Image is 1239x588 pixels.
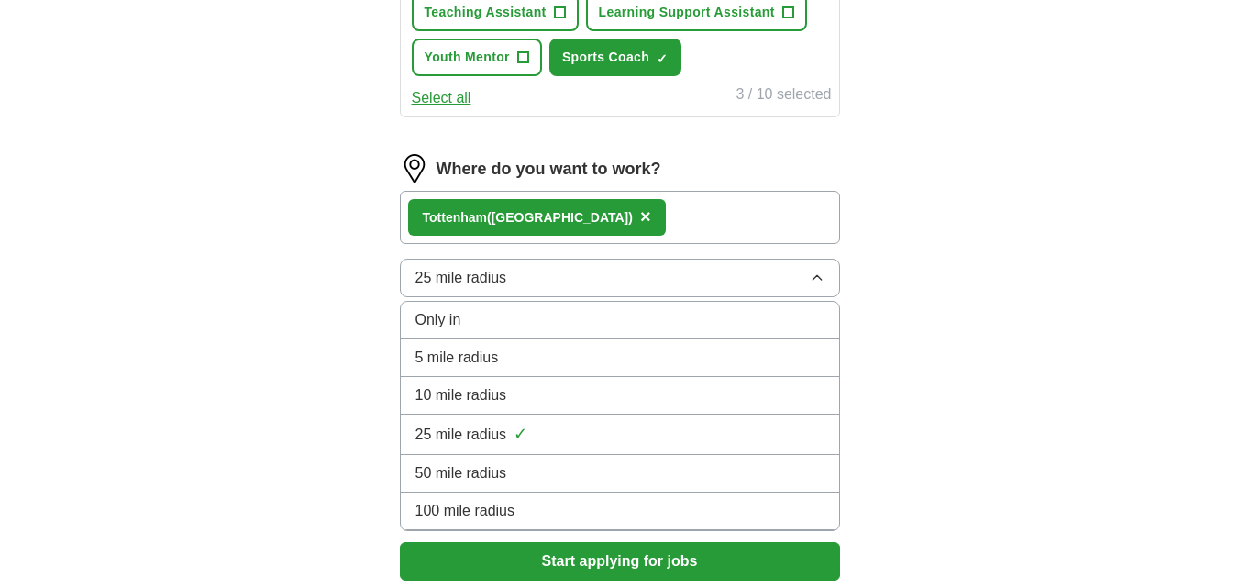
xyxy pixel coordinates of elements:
button: Sports Coach✓ [549,39,681,76]
button: 25 mile radius [400,259,840,297]
button: Start applying for jobs [400,542,840,581]
span: Only in [415,309,461,331]
strong: Tottenh [423,210,469,225]
span: Youth Mentor [425,48,510,67]
button: Select all [412,87,471,109]
span: 5 mile radius [415,347,499,369]
span: 100 mile radius [415,500,515,522]
label: Where do you want to work? [437,157,661,182]
div: 3 / 10 selected [736,83,831,109]
span: Sports Coach [562,48,649,67]
span: ([GEOGRAPHIC_DATA]) [487,210,633,225]
button: × [640,204,651,231]
span: Teaching Assistant [425,3,547,22]
span: 25 mile radius [415,424,507,446]
span: Learning Support Assistant [599,3,775,22]
span: 10 mile radius [415,384,507,406]
img: location.png [400,154,429,183]
button: Youth Mentor [412,39,542,76]
span: ✓ [657,51,668,66]
div: am [423,208,633,227]
span: ✓ [514,422,527,447]
span: × [640,206,651,227]
span: 25 mile radius [415,267,507,289]
span: 50 mile radius [415,462,507,484]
